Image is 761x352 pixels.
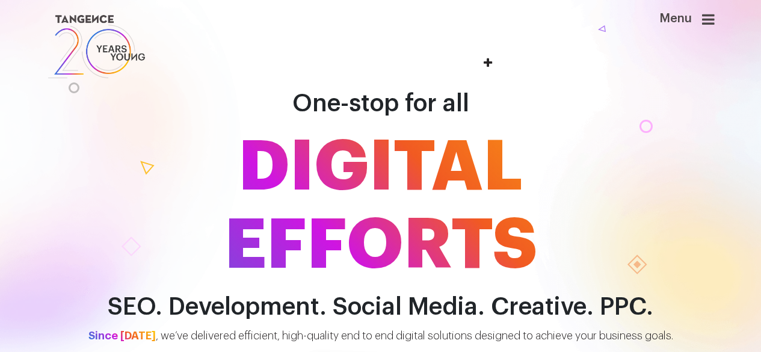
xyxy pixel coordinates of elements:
span: Since [DATE] [88,330,156,341]
span: DIGITAL EFFORTS [38,128,724,285]
img: logo SVG [47,12,147,81]
span: One-stop for all [292,91,469,116]
h2: SEO. Development. Social Media. Creative. PPC. [38,294,724,321]
p: , we’ve delivered efficient, high-quality end to end digital solutions designed to achieve your b... [60,328,702,344]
